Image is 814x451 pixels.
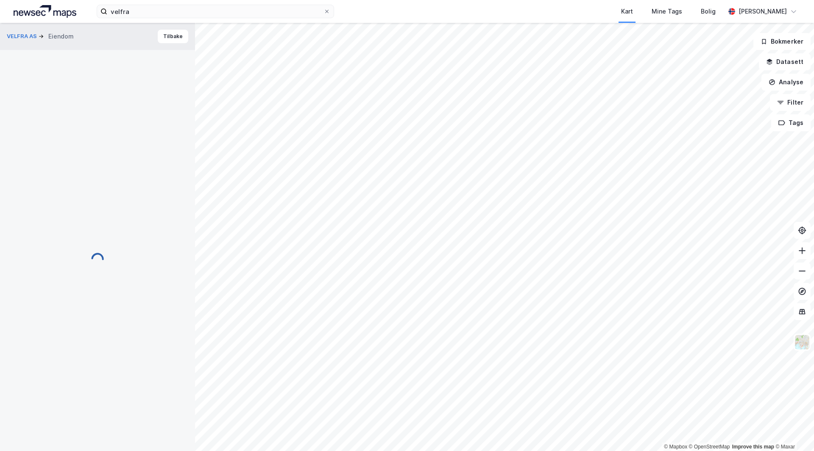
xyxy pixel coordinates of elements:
[794,334,810,350] img: Z
[771,114,811,131] button: Tags
[739,6,787,17] div: [PERSON_NAME]
[14,5,76,18] img: logo.a4113a55bc3d86da70a041830d287a7e.svg
[91,252,104,266] img: spinner.a6d8c91a73a9ac5275cf975e30b51cfb.svg
[158,30,188,43] button: Tilbake
[732,444,774,450] a: Improve this map
[664,444,687,450] a: Mapbox
[761,74,811,91] button: Analyse
[772,410,814,451] iframe: Chat Widget
[689,444,730,450] a: OpenStreetMap
[7,32,39,41] button: VELFRA AS
[701,6,716,17] div: Bolig
[652,6,682,17] div: Mine Tags
[759,53,811,70] button: Datasett
[770,94,811,111] button: Filter
[753,33,811,50] button: Bokmerker
[48,31,74,42] div: Eiendom
[772,410,814,451] div: Kontrollprogram for chat
[621,6,633,17] div: Kart
[107,5,323,18] input: Søk på adresse, matrikkel, gårdeiere, leietakere eller personer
